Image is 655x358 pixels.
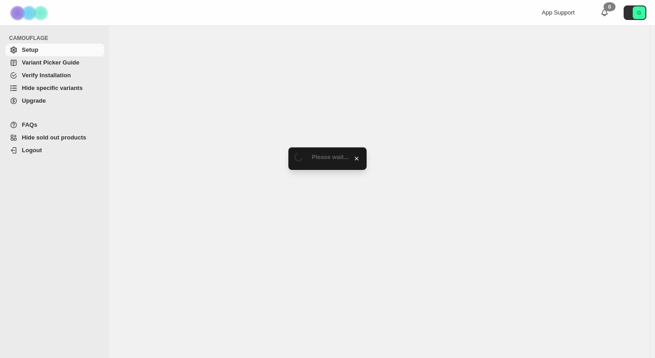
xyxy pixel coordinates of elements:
text: G [637,10,641,15]
span: App Support [542,9,574,16]
span: Hide sold out products [22,134,86,141]
a: Variant Picker Guide [5,56,104,69]
img: Camouflage [7,0,53,25]
a: Hide specific variants [5,82,104,94]
span: Upgrade [22,97,46,104]
span: Variant Picker Guide [22,59,79,66]
a: Logout [5,144,104,157]
span: FAQs [22,121,37,128]
div: 0 [604,2,615,11]
span: Logout [22,147,42,154]
button: Avatar with initials G [624,5,646,20]
a: Setup [5,44,104,56]
a: FAQs [5,119,104,131]
span: CAMOUFLAGE [9,35,105,42]
span: Setup [22,46,38,53]
a: Hide sold out products [5,131,104,144]
a: 0 [600,8,609,17]
span: Avatar with initials G [633,6,645,19]
span: Hide specific variants [22,85,83,91]
span: Verify Installation [22,72,71,79]
a: Verify Installation [5,69,104,82]
span: Please wait... [312,154,349,160]
a: Upgrade [5,94,104,107]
